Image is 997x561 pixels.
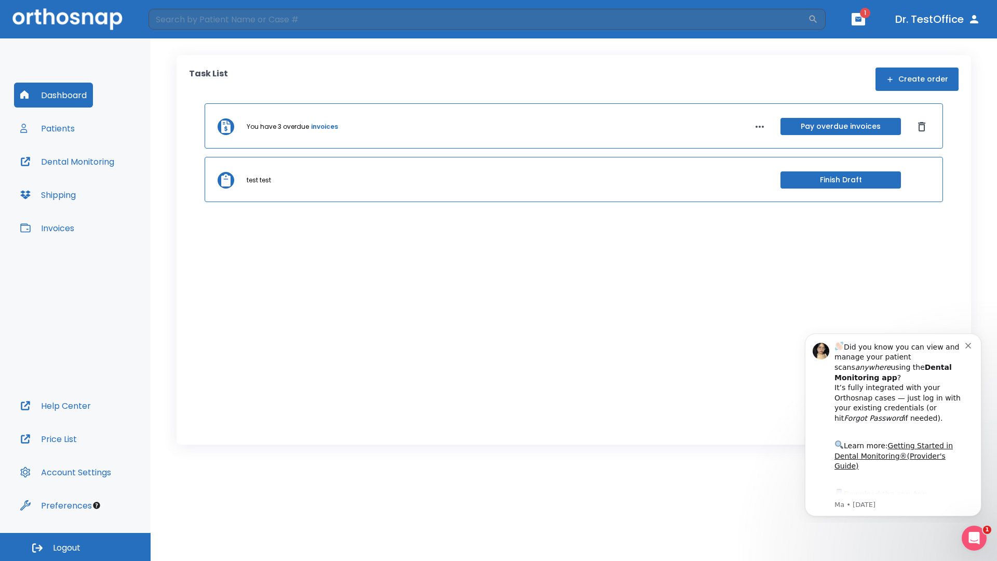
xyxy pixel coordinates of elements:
[913,118,930,135] button: Dismiss
[14,83,93,108] button: Dashboard
[45,166,138,184] a: App Store
[247,176,271,185] p: test test
[12,8,123,30] img: Orthosnap
[875,68,959,91] button: Create order
[962,526,987,551] iframe: Intercom live chat
[45,163,176,216] div: Download the app: | ​ Let us know if you need help getting started!
[14,460,117,485] button: Account Settings
[189,68,228,91] p: Task List
[789,324,997,523] iframe: Intercom notifications message
[14,149,120,174] button: Dental Monitoring
[14,182,82,207] button: Shipping
[14,216,80,241] button: Invoices
[311,122,338,131] a: invoices
[14,116,81,141] button: Patients
[149,9,808,30] input: Search by Patient Name or Case #
[247,122,309,131] p: You have 3 overdue
[45,176,176,185] p: Message from Ma, sent 5w ago
[14,493,98,518] button: Preferences
[176,16,184,24] button: Dismiss notification
[53,542,80,554] span: Logout
[14,393,97,418] button: Help Center
[780,171,901,189] button: Finish Draft
[780,118,901,135] button: Pay overdue invoices
[14,426,83,451] button: Price List
[92,501,101,510] div: Tooltip anchor
[860,8,870,18] span: 1
[983,526,991,534] span: 1
[891,10,985,29] button: Dr. TestOffice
